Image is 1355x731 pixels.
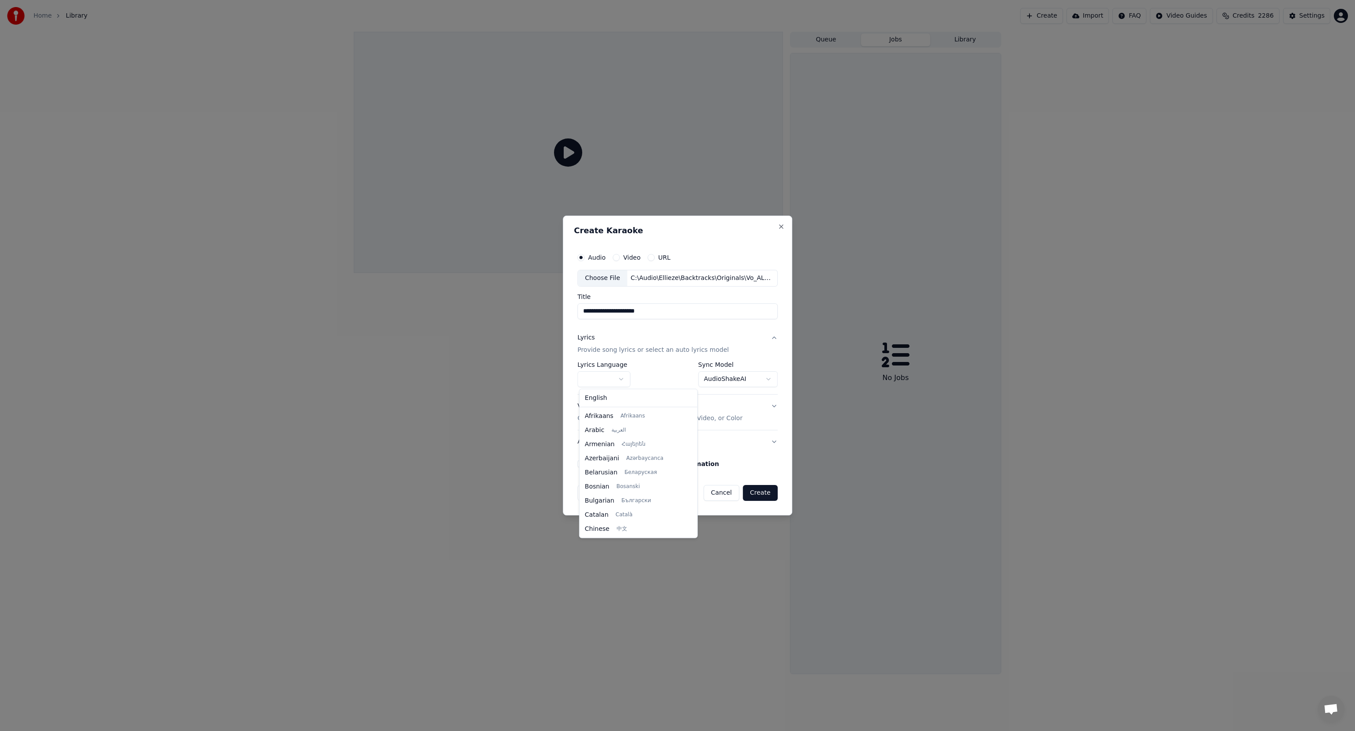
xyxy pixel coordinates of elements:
span: Български [621,497,651,504]
span: Беларуская [625,469,657,476]
span: Arabic [585,426,604,435]
span: العربية [611,427,626,434]
span: Azerbaijani [585,454,619,463]
span: Afrikaans [585,412,614,421]
span: English [585,394,607,403]
span: Catalan [585,510,609,519]
span: Հայերեն [621,441,645,448]
span: Català [616,511,633,518]
span: Bosanski [616,483,640,490]
span: Belarusian [585,468,618,477]
span: 中文 [617,525,627,532]
span: Afrikaans [621,413,645,420]
span: Bulgarian [585,496,614,505]
span: Armenian [585,440,615,449]
span: Azərbaycanca [626,455,663,462]
span: Chinese [585,524,610,533]
span: Bosnian [585,482,610,491]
